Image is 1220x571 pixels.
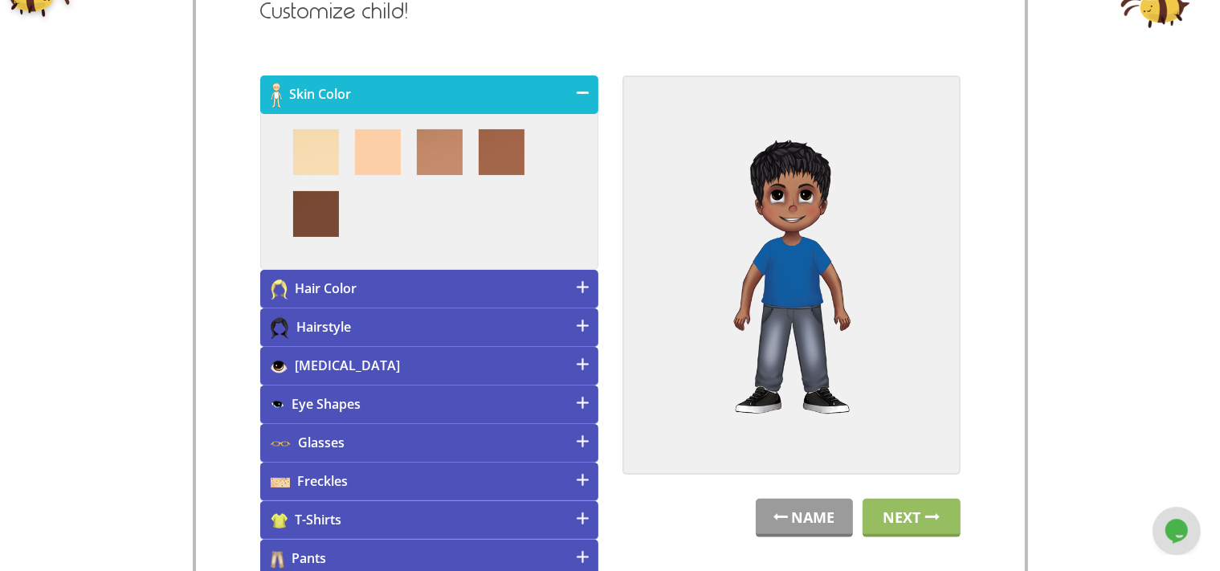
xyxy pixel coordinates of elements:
h4: Skin Color [260,75,598,114]
h4: Hairstyle [260,308,598,347]
a: Next [863,499,961,537]
h4: Eye Shapes [260,385,598,424]
h4: Freckles [260,463,598,501]
h4: T-Shirts [260,501,598,540]
h4: [MEDICAL_DATA] [260,347,598,385]
a: NAME [756,499,853,537]
h4: Hair Color [260,270,598,308]
h4: Glasses [260,424,598,463]
iframe: chat widget [1153,507,1204,555]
